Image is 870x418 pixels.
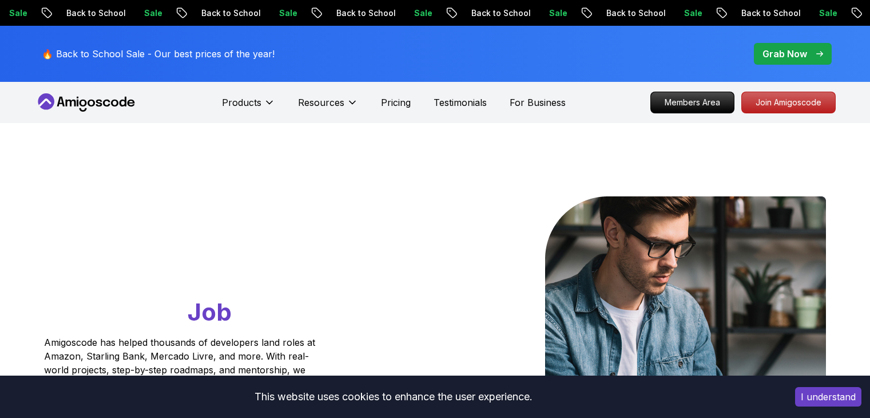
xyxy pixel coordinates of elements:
[289,7,367,19] p: Back to School
[42,47,275,61] p: 🔥 Back to School Sale - Our best prices of the year!
[232,7,269,19] p: Sale
[154,7,232,19] p: Back to School
[502,7,539,19] p: Sale
[188,297,232,326] span: Job
[795,387,861,407] button: Accept cookies
[381,96,411,109] a: Pricing
[298,96,358,119] button: Resources
[762,47,807,61] p: Grab Now
[772,7,809,19] p: Sale
[650,92,734,113] a: Members Area
[222,96,275,119] button: Products
[19,7,97,19] p: Back to School
[298,96,344,109] p: Resources
[9,384,778,409] div: This website uses cookies to enhance the user experience.
[44,196,359,329] h1: Go From Learning to Hired: Master Java, Spring Boot & Cloud Skills That Get You the
[742,92,835,113] p: Join Amigoscode
[97,7,134,19] p: Sale
[741,92,836,113] a: Join Amigoscode
[222,96,261,109] p: Products
[510,96,566,109] a: For Business
[559,7,637,19] p: Back to School
[651,92,734,113] p: Members Area
[637,7,674,19] p: Sale
[434,96,487,109] a: Testimonials
[367,7,404,19] p: Sale
[424,7,502,19] p: Back to School
[694,7,772,19] p: Back to School
[44,336,319,391] p: Amigoscode has helped thousands of developers land roles at Amazon, Starling Bank, Mercado Livre,...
